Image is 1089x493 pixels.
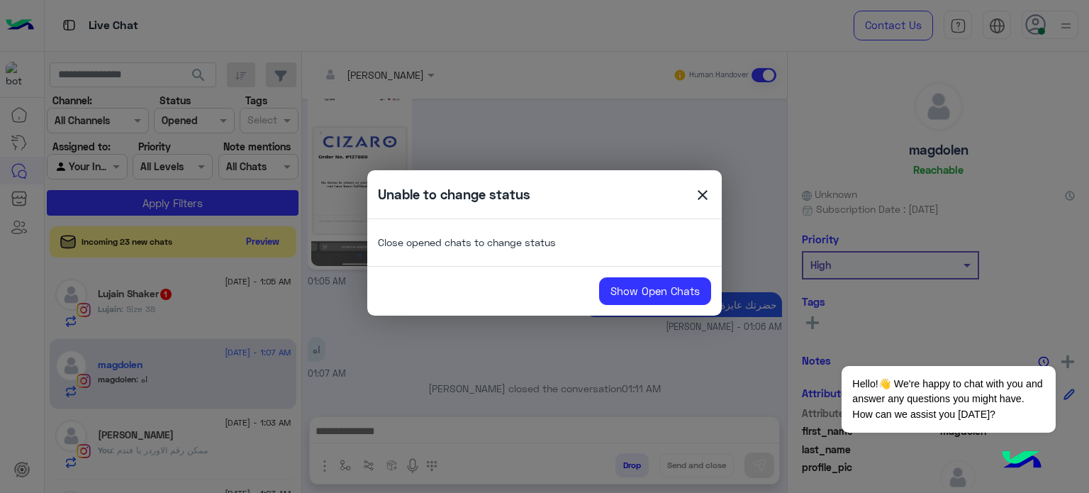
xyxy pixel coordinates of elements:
span: close [694,187,711,208]
p: Close opened chats to change status [378,219,711,266]
span: Hello!👋 We're happy to chat with you and answer any questions you might have. How can we assist y... [842,366,1055,433]
h5: Unable to change status [378,187,530,203]
a: Show Open Chats [599,277,711,306]
img: hulul-logo.png [997,436,1046,486]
